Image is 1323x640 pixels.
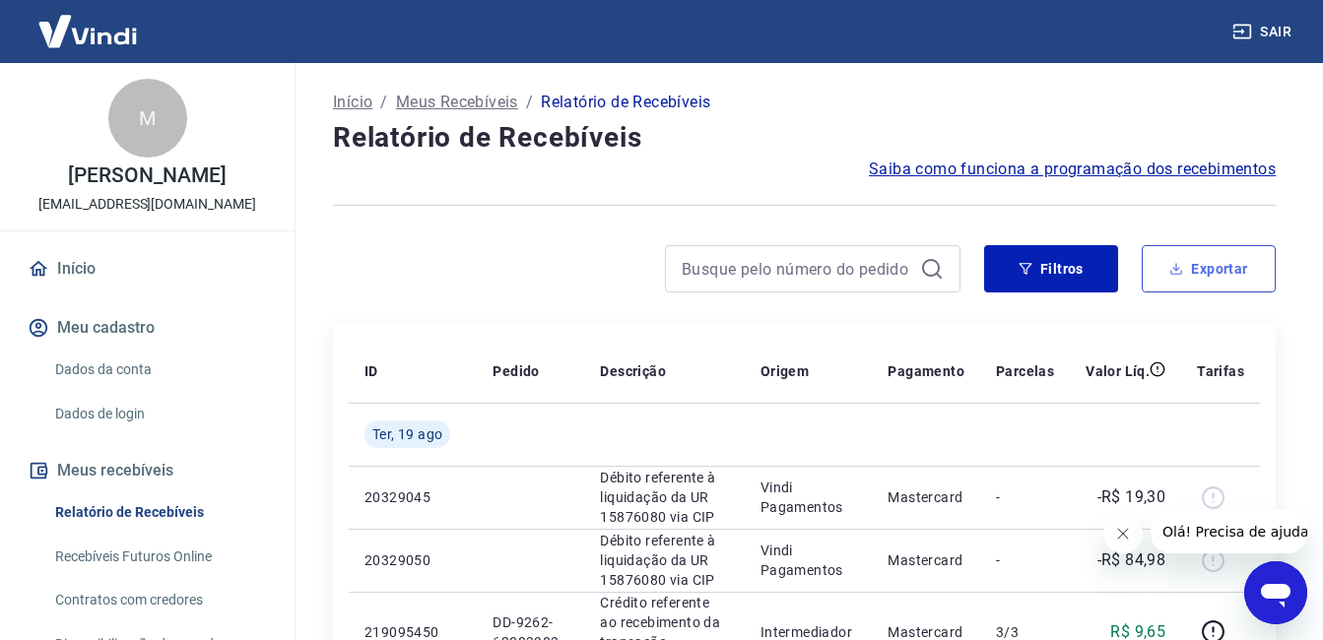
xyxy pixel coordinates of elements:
a: Dados da conta [47,350,271,390]
p: Origem [761,361,809,381]
p: Parcelas [996,361,1054,381]
p: Mastercard [888,550,964,570]
p: - [996,550,1054,570]
a: Início [333,91,372,114]
div: M [108,79,187,158]
p: -R$ 19,30 [1097,485,1166,509]
a: Início [24,247,271,290]
p: 20329045 [364,487,461,507]
a: Meus Recebíveis [396,91,518,114]
p: Mastercard [888,487,964,507]
p: 20329050 [364,550,461,570]
button: Meus recebíveis [24,449,271,492]
iframe: Mensagem da empresa [1151,510,1307,553]
a: Recebíveis Futuros Online [47,537,271,577]
p: Débito referente à liquidação da UR 15876080 via CIP [600,531,728,590]
span: Olá! Precisa de ajuda? [12,14,165,30]
button: Exportar [1142,245,1276,292]
iframe: Fechar mensagem [1103,514,1143,553]
button: Filtros [984,245,1118,292]
p: Valor Líq. [1086,361,1150,381]
p: / [526,91,533,114]
p: Pedido [493,361,539,381]
input: Busque pelo número do pedido [682,254,912,284]
p: [EMAIL_ADDRESS][DOMAIN_NAME] [38,194,256,215]
p: Vindi Pagamentos [761,478,857,517]
p: -R$ 84,98 [1097,548,1166,572]
span: Ter, 19 ago [372,424,442,444]
p: / [380,91,387,114]
p: Relatório de Recebíveis [541,91,710,114]
a: Relatório de Recebíveis [47,492,271,533]
p: Descrição [600,361,666,381]
a: Contratos com credores [47,580,271,620]
p: Tarifas [1197,361,1244,381]
button: Meu cadastro [24,306,271,350]
h4: Relatório de Recebíveis [333,118,1276,158]
p: [PERSON_NAME] [68,165,226,186]
p: - [996,487,1054,507]
iframe: Botão para abrir a janela de mensagens [1244,561,1307,624]
p: Débito referente à liquidação da UR 15876080 via CIP [600,468,728,527]
p: ID [364,361,378,381]
button: Sair [1228,14,1299,50]
a: Saiba como funciona a programação dos recebimentos [869,158,1276,181]
a: Dados de login [47,394,271,434]
p: Pagamento [888,361,964,381]
p: Vindi Pagamentos [761,541,857,580]
img: Vindi [24,1,152,61]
